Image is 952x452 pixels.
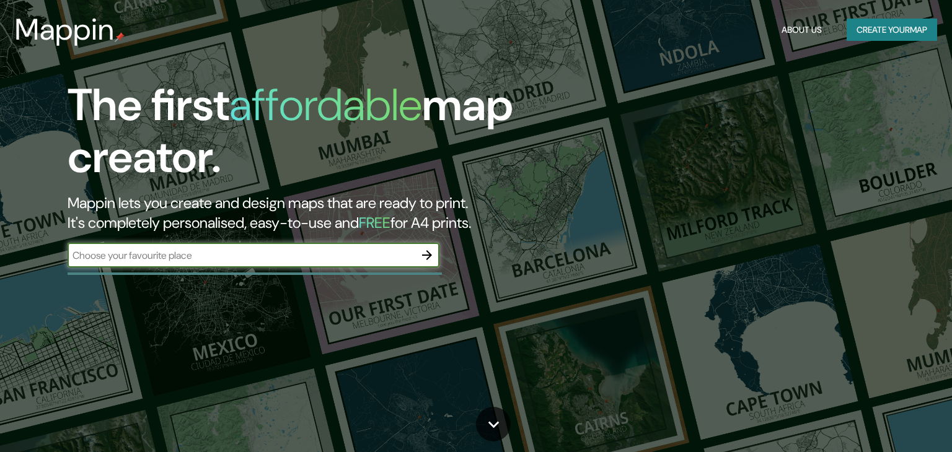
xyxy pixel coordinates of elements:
[68,248,415,263] input: Choose your favourite place
[15,12,115,47] h3: Mappin
[68,193,544,233] h2: Mappin lets you create and design maps that are ready to print. It's completely personalised, eas...
[229,76,422,134] h1: affordable
[359,213,390,232] h5: FREE
[68,79,544,193] h1: The first map creator.
[777,19,827,41] button: About Us
[115,32,125,42] img: mappin-pin
[847,19,937,41] button: Create yourmap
